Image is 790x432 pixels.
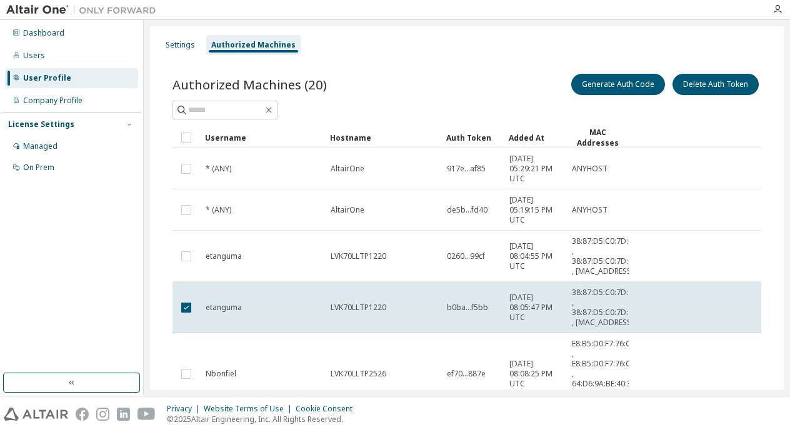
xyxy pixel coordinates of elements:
[23,141,57,151] div: Managed
[509,195,561,225] span: [DATE] 05:19:15 PM UTC
[166,40,195,50] div: Settings
[96,408,109,421] img: instagram.svg
[572,339,636,409] span: E8:B5:D0:F7:76:CC , E8:B5:D0:F7:76:CD , 64:D6:9A:BE:40:32 , 64:D6:9A:BE:40:2E
[572,164,607,174] span: ANYHOST
[331,205,364,215] span: AltairOne
[6,4,162,16] img: Altair One
[447,303,488,313] span: b0ba...f5bb
[23,73,71,83] div: User Profile
[672,74,759,95] button: Delete Auth Token
[509,359,561,389] span: [DATE] 08:08:25 PM UTC
[211,40,296,50] div: Authorized Machines
[23,51,45,61] div: Users
[167,404,204,414] div: Privacy
[76,408,89,421] img: facebook.svg
[4,408,68,421] img: altair_logo.svg
[137,408,156,421] img: youtube.svg
[509,241,561,271] span: [DATE] 08:04:55 PM UTC
[8,119,74,129] div: License Settings
[571,74,665,95] button: Generate Auth Code
[206,303,242,313] span: etanguma
[572,236,637,276] span: 38:87:D5:C0:7D:26 , 38:87:D5:C0:7D:2A , [MAC_ADDRESS]
[172,76,327,93] span: Authorized Machines (20)
[572,288,637,328] span: 38:87:D5:C0:7D:26 , 38:87:D5:C0:7D:2A , [MAC_ADDRESS]
[331,303,386,313] span: LVK70LLTP1220
[167,414,360,424] p: © 2025 Altair Engineering, Inc. All Rights Reserved.
[204,404,296,414] div: Website Terms of Use
[23,28,64,38] div: Dashboard
[205,128,320,148] div: Username
[509,154,561,184] span: [DATE] 05:29:21 PM UTC
[446,128,499,148] div: Auth Token
[571,127,624,148] div: MAC Addresses
[331,369,386,379] span: LVK70LLTP2526
[206,251,242,261] span: etanguma
[447,205,487,215] span: de5b...fd40
[572,205,607,215] span: ANYHOST
[331,251,386,261] span: LVK70LLTP1220
[447,164,486,174] span: 917e...af85
[330,128,436,148] div: Hostname
[447,369,486,379] span: ef70...887e
[296,404,360,414] div: Cookie Consent
[23,163,54,173] div: On Prem
[206,369,236,379] span: Nbonfiel
[509,293,561,323] span: [DATE] 08:05:47 PM UTC
[23,96,82,106] div: Company Profile
[331,164,364,174] span: AltairOne
[206,164,231,174] span: * (ANY)
[447,251,485,261] span: 0260...99cf
[509,128,561,148] div: Added At
[206,205,231,215] span: * (ANY)
[117,408,130,421] img: linkedin.svg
